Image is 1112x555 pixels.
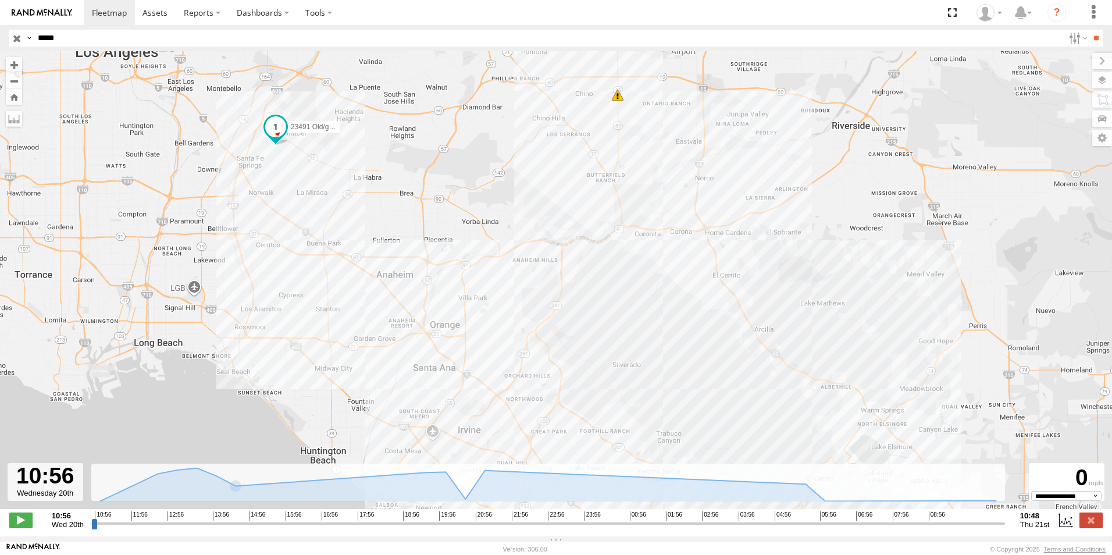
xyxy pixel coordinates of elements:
span: 02:56 [702,511,718,521]
i: ? [1047,3,1066,22]
span: 22:56 [548,511,564,521]
button: Zoom out [6,73,22,89]
strong: 10:56 [52,511,84,520]
span: 12:56 [167,511,184,521]
span: 14:56 [249,511,265,521]
span: 17:56 [358,511,374,521]
span: Wed 20th Aug 2025 [52,520,84,529]
span: 01:56 [666,511,682,521]
label: Measure [6,111,22,127]
span: 15:56 [286,511,302,521]
label: Map Settings [1092,130,1112,146]
span: 21:56 [512,511,528,521]
span: 04:56 [775,511,791,521]
span: 20:56 [476,511,492,521]
strong: 10:48 [1020,511,1049,520]
span: 23491 Old/good [291,123,340,131]
button: Zoom in [6,57,22,73]
div: Puma Singh [972,4,1006,22]
label: Close [1079,513,1103,528]
span: 00:56 [630,511,646,521]
label: Play/Stop [9,513,33,528]
span: 18:56 [403,511,419,521]
button: Zoom Home [6,89,22,105]
span: 07:56 [893,511,909,521]
span: 03:56 [739,511,755,521]
div: © Copyright 2025 - [990,546,1106,553]
span: Thu 21st Aug 2025 [1020,520,1049,529]
img: rand-logo.svg [12,9,72,17]
span: 05:56 [820,511,836,521]
a: Visit our Website [6,543,60,555]
div: 0 [1031,465,1103,491]
span: 13:56 [213,511,229,521]
span: 23:56 [584,511,601,521]
span: 10:56 [95,511,111,521]
span: 08:56 [929,511,945,521]
a: Terms and Conditions [1044,546,1106,553]
label: Search Filter Options [1064,30,1089,47]
span: 16:56 [322,511,338,521]
span: 06:56 [856,511,872,521]
span: 19:56 [439,511,455,521]
span: 11:56 [131,511,148,521]
div: Version: 306.00 [503,546,547,553]
label: Search Query [24,30,34,47]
